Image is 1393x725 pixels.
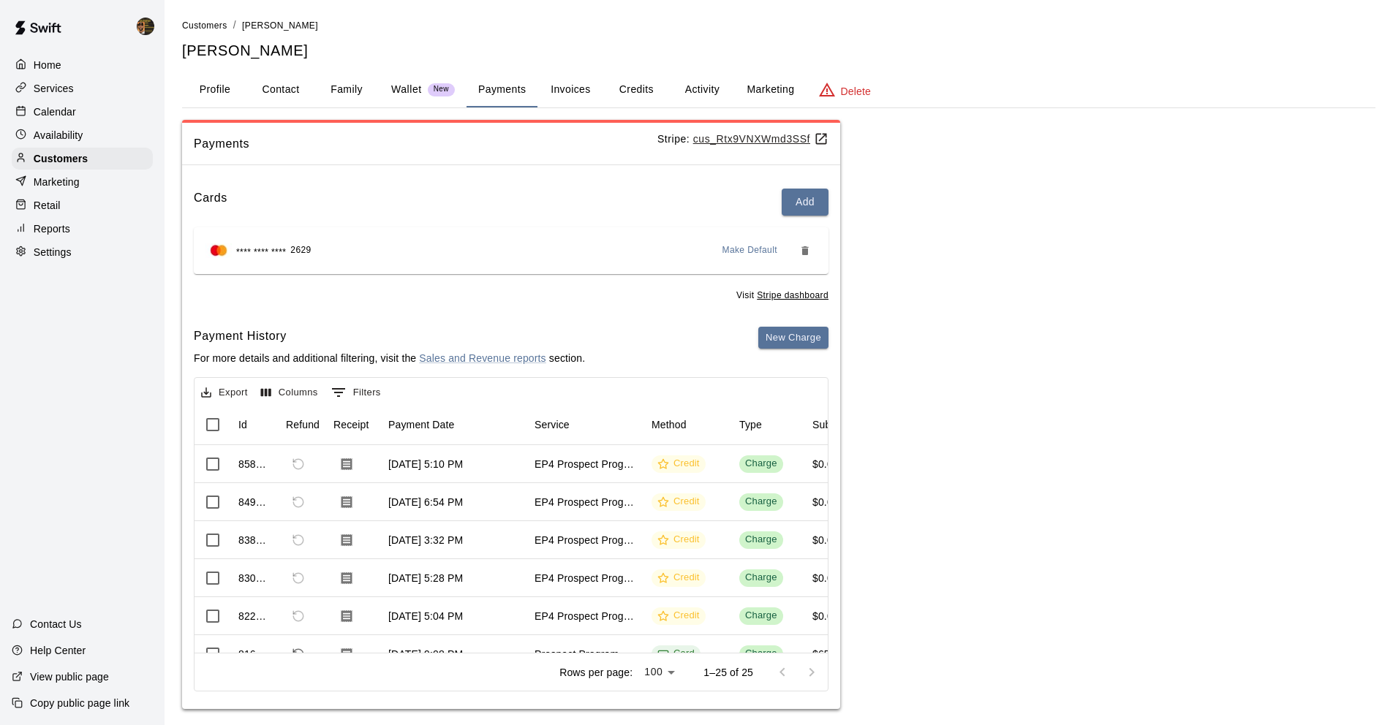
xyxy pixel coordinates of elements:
p: Availability [34,128,83,143]
p: Help Center [30,643,86,658]
button: Download Receipt [333,489,360,515]
div: Prospect Program 12 month commitment [535,647,637,661]
div: Service [535,404,570,445]
span: Payments [194,134,657,153]
p: Stripe: [657,132,828,147]
div: EP4 Prospect Program Pitching (Ages 13+ ) [535,495,637,509]
u: Stripe dashboard [757,290,828,300]
div: Oct 6, 2025, 5:10 PM [388,457,463,471]
div: Receipt [326,404,381,445]
span: Refund payment [286,604,311,629]
a: cus_Rtx9VNXWmd3SSf [693,133,828,145]
div: 858396 [238,457,271,471]
div: Charge [745,533,777,547]
p: Customers [34,151,88,166]
p: Services [34,81,74,96]
div: Charge [745,609,777,623]
div: Refund [279,404,326,445]
a: Home [12,54,153,76]
div: Credit [657,609,700,623]
a: Sales and Revenue reports [419,352,546,364]
p: Wallet [391,82,422,97]
div: Id [238,404,247,445]
span: Visit [736,289,828,303]
button: Download Receipt [333,527,360,553]
div: $0.00 [812,457,839,471]
p: Calendar [34,105,76,119]
a: Availability [12,124,153,146]
p: Marketing [34,175,80,189]
div: Charge [745,457,777,471]
button: Add [782,189,828,216]
div: basic tabs example [182,72,1375,107]
div: Payment Date [381,404,527,445]
li: / [233,18,236,33]
h6: Payment History [194,327,585,346]
div: Subtotal [812,404,851,445]
div: Subtotal [805,404,878,445]
button: Marketing [735,72,806,107]
button: New Charge [758,327,828,349]
span: [PERSON_NAME] [242,20,318,31]
button: Download Receipt [333,565,360,591]
button: Credits [603,72,669,107]
p: Copy public page link [30,696,129,710]
div: $0.00 [812,495,839,509]
p: Retail [34,198,61,213]
div: Credit [657,495,700,509]
button: Make Default [717,239,784,262]
div: Francisco Gracesqui [134,12,165,41]
p: 1–25 of 25 [703,665,753,680]
span: Refund payment [286,452,311,477]
div: Type [732,404,805,445]
div: Type [739,404,762,445]
div: 822067 [238,609,271,623]
a: Customers [182,19,227,31]
div: 838805 [238,533,271,547]
a: Reports [12,218,153,240]
div: Credit [657,457,700,471]
div: Credit [657,571,700,585]
button: Family [314,72,380,107]
a: Settings [12,241,153,263]
div: Marketing [12,171,153,193]
button: Download Receipt [333,641,360,667]
span: Refund payment [286,642,311,667]
div: Receipt [333,404,369,445]
div: Credit [657,533,700,547]
span: Customers [182,20,227,31]
a: Services [12,77,153,99]
button: Select columns [257,382,322,404]
a: Customers [12,148,153,170]
button: Profile [182,72,248,107]
button: Download Receipt [333,451,360,477]
span: Make Default [722,243,778,258]
div: Sep 17, 2025, 5:04 PM [388,609,463,623]
div: EP4 Prospect Program Pitching (Ages 13+ ) [535,457,637,471]
div: Method [644,404,732,445]
button: Export [197,382,252,404]
a: Retail [12,194,153,216]
button: Contact [248,72,314,107]
div: Sep 14, 2025, 9:08 PM [388,647,463,661]
span: Refund payment [286,528,311,553]
div: EP4 Prospect Program Pitching (Ages 13+ ) [535,609,637,623]
p: Reports [34,221,70,236]
button: Download Receipt [333,603,360,629]
div: Card [657,647,695,661]
div: Charge [745,495,777,509]
p: Rows per page: [559,665,633,680]
button: Payments [467,72,537,107]
nav: breadcrumb [182,18,1375,34]
button: Activity [669,72,735,107]
span: Refund payment [286,490,311,515]
p: Delete [841,84,871,99]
